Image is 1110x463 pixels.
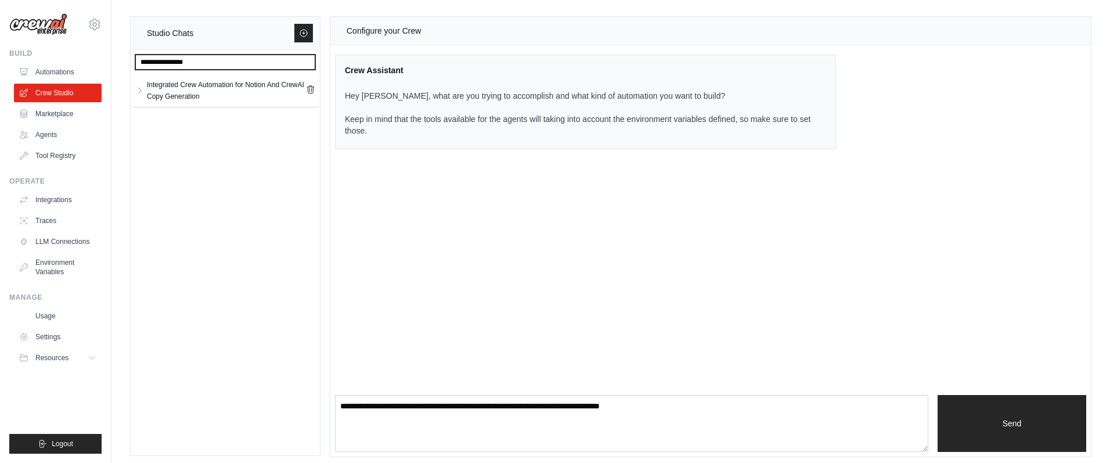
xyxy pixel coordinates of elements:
a: Marketplace [14,105,102,123]
a: LLM Connections [14,232,102,251]
div: Integrated Crew Automation for Notion And CrewAI Copy Generation [147,79,306,102]
a: Agents [14,125,102,144]
button: Send [938,395,1086,452]
span: Resources [35,353,69,362]
div: Build [9,49,102,58]
a: Traces [14,211,102,230]
div: Manage [9,293,102,302]
div: Configure your Crew [347,24,421,38]
a: Environment Variables [14,253,102,281]
div: Operate [9,177,102,186]
a: Tool Registry [14,146,102,165]
div: Crew Assistant [345,64,812,76]
a: Integrated Crew Automation for Notion And CrewAI Copy Generation [145,79,306,102]
p: Hey [PERSON_NAME], what are you trying to accomplish and what kind of automation you want to buil... [345,90,812,137]
a: Automations [14,63,102,81]
img: Logo [9,13,67,35]
div: Studio Chats [147,26,193,40]
button: Logout [9,434,102,454]
a: Usage [14,307,102,325]
a: Settings [14,328,102,346]
button: Resources [14,349,102,367]
span: Logout [52,439,73,448]
a: Integrations [14,191,102,209]
a: Crew Studio [14,84,102,102]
